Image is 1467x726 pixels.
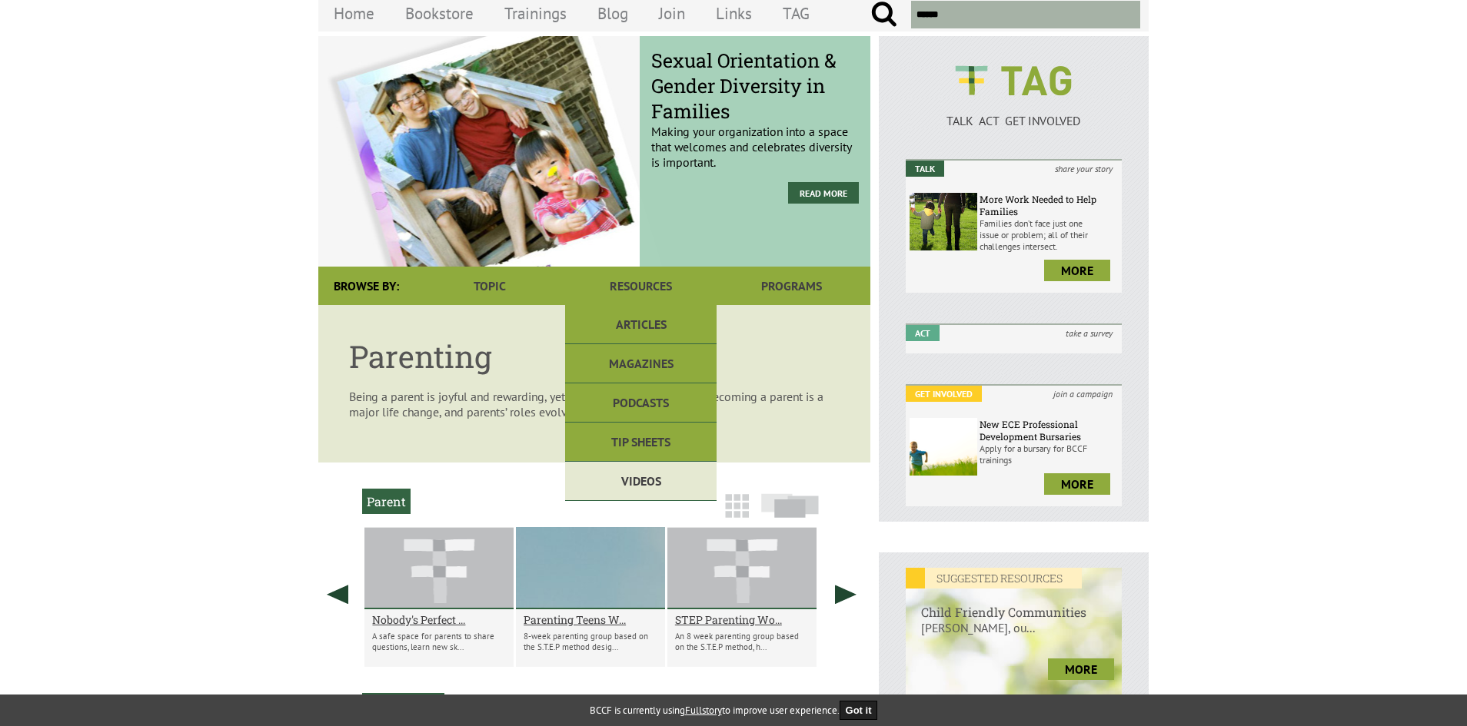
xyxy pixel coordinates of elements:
img: BCCF's TAG Logo [944,51,1083,110]
h6: Child Friendly Communities [906,588,1122,620]
a: Tip Sheets [565,423,716,462]
em: Get Involved [906,386,982,402]
em: Talk [906,161,944,177]
p: Families don’t face just one issue or problem; all of their challenges intersect. [980,217,1118,252]
a: Fullstory [685,704,722,717]
i: share your story [1046,161,1122,177]
em: SUGGESTED RESOURCES [906,568,1082,588]
a: Resources [565,267,716,305]
input: Submit [870,1,897,28]
h2: Professional [362,693,444,718]
a: Magazines [565,344,716,383]
h2: Parent [362,489,411,514]
img: slide-icon.png [761,493,819,518]
span: Sexual Orientation & Gender Diversity in Families [651,48,859,124]
button: Got it [840,701,878,720]
a: Grid View [720,501,753,525]
p: An 8 week parenting group based on the S.T.E.P method, h... [675,631,809,652]
a: Articles [565,305,716,344]
a: Podcasts [565,383,716,423]
p: A safe space for parents to share questions, learn new sk... [372,631,506,652]
p: TALK ACT GET INVOLVED [906,113,1122,128]
li: Nobody's Perfect Parent Group [364,527,514,667]
p: [PERSON_NAME], ou... [906,620,1122,651]
div: Browse By: [318,267,414,305]
a: Parenting Teens W... [524,612,657,627]
a: Videos [565,462,716,501]
i: take a survey [1056,325,1122,341]
a: Topic [414,267,565,305]
li: Parenting Teens Workshop [516,527,665,667]
a: Slide View [757,501,823,525]
a: Nobody's Perfect ... [372,612,506,627]
h6: More Work Needed to Help Families [980,193,1118,217]
em: Act [906,325,940,341]
i: join a campaign [1044,386,1122,402]
li: STEP Parenting Workshop [667,527,817,667]
h6: New ECE Professional Development Bursaries [980,418,1118,443]
a: TALK ACT GET INVOLVED [906,98,1122,128]
p: Apply for a bursary for BCCF trainings [980,443,1118,466]
h1: Parenting [349,336,840,376]
p: 8-week parenting group based on the S.T.E.P method desig... [524,631,657,652]
a: STEP Parenting Wo... [675,612,809,627]
a: Programs [717,267,867,305]
a: more [1048,658,1114,680]
a: more [1044,260,1110,281]
a: Read More [788,182,859,204]
img: grid-icon.png [725,494,749,518]
p: Being a parent is joyful and rewarding, yet it can also be challenging. Becoming a parent is a ma... [349,389,840,419]
a: more [1044,473,1110,495]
